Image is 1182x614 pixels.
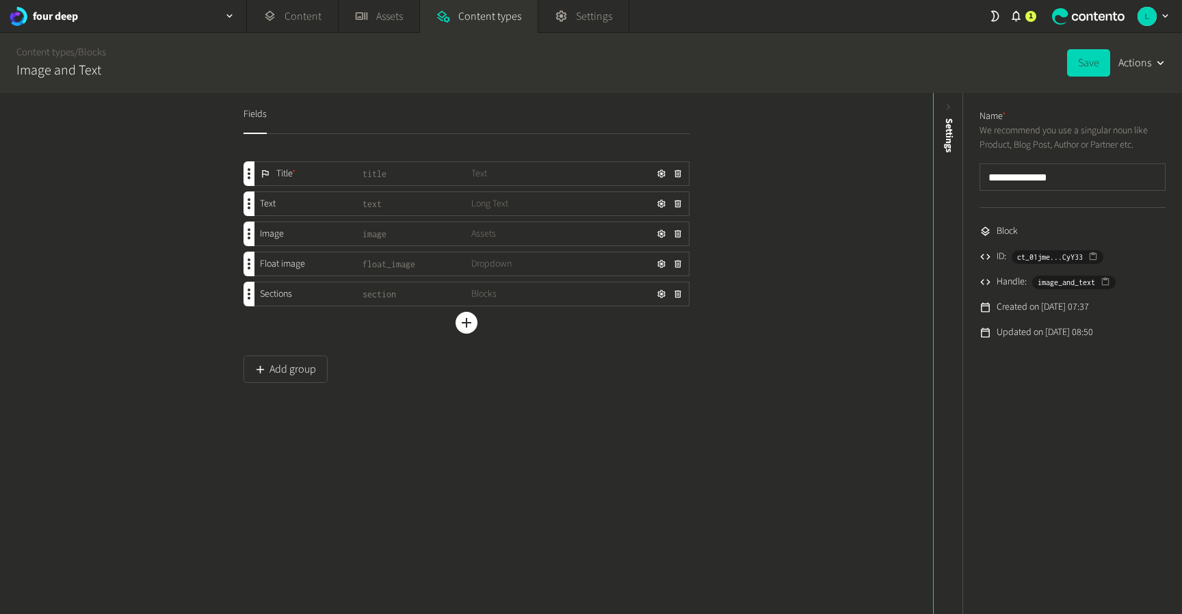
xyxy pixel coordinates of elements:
button: Actions [1118,49,1166,77]
span: text [363,197,471,211]
span: Handle: [997,275,1027,289]
span: Block [997,224,1018,239]
span: Title [276,167,296,181]
a: Blocks [78,45,106,59]
span: Dropdown [471,257,580,271]
h2: Image and Text [16,60,101,81]
button: image_and_text [1032,276,1116,289]
span: ct_01jme...CyY33 [1017,251,1083,263]
span: / [75,45,78,59]
a: Content types [16,45,75,59]
span: Settings [942,118,956,152]
span: 1 [1029,10,1033,23]
span: image [363,227,471,241]
button: Add group [244,356,328,383]
span: float_image [363,257,471,271]
span: Image [260,227,284,241]
span: Text [260,197,276,211]
span: Assets [471,227,580,241]
button: Fields [244,104,267,134]
span: ID: [997,250,1006,264]
span: Sections [260,287,292,302]
span: Settings [576,8,612,25]
img: four deep [8,7,27,26]
p: We recommend you use a singular noun like Product, Blog Post, Author or Partner etc. [980,124,1166,152]
img: Luke [1138,7,1157,26]
span: image_and_text [1038,276,1095,289]
label: Name [980,109,1006,124]
h2: four deep [33,8,78,25]
span: Text [471,167,580,181]
span: Float image [260,257,305,271]
span: Updated on [DATE] 08:50 [997,325,1093,340]
span: Blocks [471,287,580,302]
span: Content types [458,8,521,25]
span: Created on [DATE] 07:37 [997,300,1089,315]
span: section [363,287,471,302]
button: ct_01jme...CyY33 [1012,250,1103,264]
button: Save [1067,49,1110,77]
span: Long Text [471,197,580,211]
span: title [363,167,471,181]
